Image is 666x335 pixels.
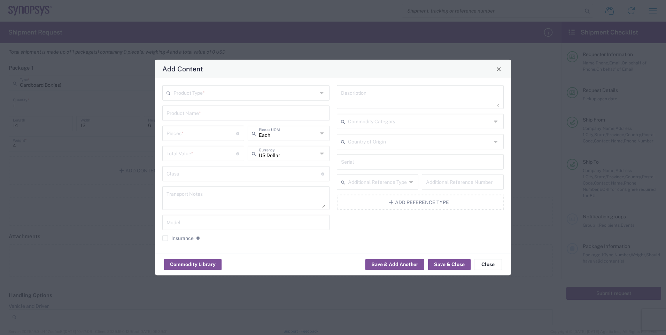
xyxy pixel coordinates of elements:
button: Close [474,259,502,270]
label: Insurance [162,235,194,241]
button: Commodity Library [164,259,222,270]
h4: Add Content [162,64,203,74]
button: Close [494,64,504,74]
button: Add Reference Type [337,195,504,210]
button: Save & Add Another [365,259,424,270]
button: Save & Close [428,259,471,270]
